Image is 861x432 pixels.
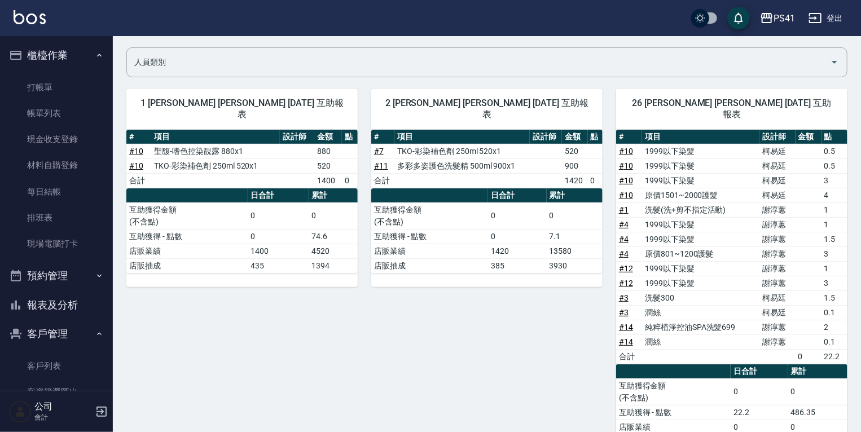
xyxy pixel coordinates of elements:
table: a dense table [126,130,358,188]
td: 0 [588,173,603,188]
a: #10 [619,147,633,156]
td: 謝淳蕙 [759,232,795,246]
td: 1999以下染髮 [642,144,759,158]
td: 謝淳蕙 [759,246,795,261]
td: 0.5 [822,158,847,173]
td: 謝淳蕙 [759,334,795,349]
a: 帳單列表 [5,100,108,126]
td: 1400 [314,173,342,188]
td: 0 [309,202,358,229]
th: 項目 [642,130,759,144]
td: 22.2 [822,349,847,364]
td: 謝淳蕙 [759,261,795,276]
td: 3 [822,246,847,261]
span: 2 [PERSON_NAME] [PERSON_NAME] [DATE] 互助報表 [385,98,589,120]
p: 會計 [34,412,92,422]
a: #4 [619,220,629,229]
img: Person [9,400,32,423]
td: 1999以下染髮 [642,232,759,246]
td: 合計 [616,349,642,364]
td: 0 [248,229,309,244]
td: 520 [562,144,588,158]
th: # [616,130,642,144]
td: 7.1 [547,229,603,244]
button: PS41 [755,7,799,30]
td: 3 [822,173,847,188]
td: 互助獲得 - 點數 [371,229,488,244]
button: save [727,7,750,29]
img: Logo [14,10,46,24]
button: Open [825,53,844,71]
td: 385 [488,258,547,273]
td: 柯易廷 [759,188,795,202]
th: 項目 [395,130,530,144]
td: 2 [822,320,847,334]
td: 0.1 [822,305,847,320]
td: 0 [488,229,547,244]
th: 點 [342,130,358,144]
td: 1999以下染髮 [642,173,759,188]
a: 客戶列表 [5,353,108,379]
a: #14 [619,337,633,346]
a: #1 [619,205,629,214]
td: 1400 [248,244,309,258]
td: 店販抽成 [126,258,248,273]
th: 金額 [562,130,588,144]
input: 人員名稱 [131,52,825,72]
td: TKO-彩染補色劑 250ml 520x1 [151,158,280,173]
th: 累計 [547,188,603,203]
td: 店販抽成 [371,258,488,273]
a: #10 [619,176,633,185]
th: 日合計 [731,364,788,379]
a: 現金收支登錄 [5,126,108,152]
button: 登出 [804,8,847,29]
td: 互助獲得金額 (不含點) [616,378,731,405]
td: 900 [562,158,588,173]
a: 現場電腦打卡 [5,231,108,257]
td: 柯易廷 [759,290,795,305]
th: 點 [822,130,847,144]
td: 謝淳蕙 [759,276,795,290]
a: #4 [619,249,629,258]
td: 4520 [309,244,358,258]
th: 設計師 [280,130,314,144]
td: 柯易廷 [759,305,795,320]
td: 0 [788,378,847,405]
a: 每日結帳 [5,179,108,205]
td: 互助獲得金額 (不含點) [126,202,248,229]
th: 金額 [796,130,822,144]
td: 435 [248,258,309,273]
button: 客戶管理 [5,319,108,349]
td: 0 [547,202,603,229]
td: 1 [822,217,847,232]
td: 柯易廷 [759,158,795,173]
td: 店販業績 [126,244,248,258]
td: 1999以下染髮 [642,276,759,290]
table: a dense table [371,130,603,188]
td: 4 [822,188,847,202]
th: 項目 [151,130,280,144]
button: 櫃檯作業 [5,41,108,70]
table: a dense table [126,188,358,274]
table: a dense table [616,130,847,364]
td: 潤絲 [642,305,759,320]
th: 累計 [788,364,847,379]
th: 設計師 [759,130,795,144]
td: 互助獲得金額 (不含點) [371,202,488,229]
th: # [126,130,151,144]
table: a dense table [371,188,603,274]
td: 1.5 [822,232,847,246]
td: 1999以下染髮 [642,158,759,173]
td: 3 [822,276,847,290]
td: 1 [822,261,847,276]
a: #11 [374,161,388,170]
td: 0 [488,202,547,229]
td: 純粹植淨控油SPA洗髮699 [642,320,759,334]
td: 1999以下染髮 [642,217,759,232]
th: 金額 [314,130,342,144]
a: #7 [374,147,384,156]
th: 設計師 [530,130,562,144]
td: 聖馥-嗜色控染靚露 880x1 [151,144,280,158]
td: 1420 [562,173,588,188]
a: #12 [619,279,633,288]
